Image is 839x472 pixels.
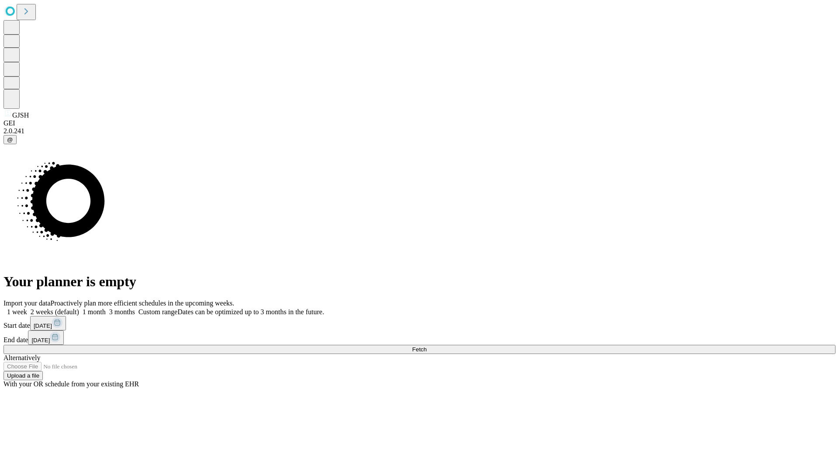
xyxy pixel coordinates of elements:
span: 1 week [7,308,27,316]
span: Fetch [412,346,426,353]
button: @ [3,135,17,144]
span: Custom range [139,308,177,316]
span: GJSH [12,111,29,119]
span: With your OR schedule from your existing EHR [3,380,139,388]
button: [DATE] [28,330,64,345]
button: Upload a file [3,371,43,380]
span: Alternatively [3,354,40,361]
button: Fetch [3,345,836,354]
div: GEI [3,119,836,127]
span: [DATE] [34,323,52,329]
span: Dates can be optimized up to 3 months in the future. [177,308,324,316]
h1: Your planner is empty [3,274,836,290]
span: 3 months [109,308,135,316]
div: Start date [3,316,836,330]
span: [DATE] [31,337,50,344]
div: End date [3,330,836,345]
div: 2.0.241 [3,127,836,135]
span: Import your data [3,299,51,307]
span: Proactively plan more efficient schedules in the upcoming weeks. [51,299,234,307]
span: 2 weeks (default) [31,308,79,316]
span: 1 month [83,308,106,316]
button: [DATE] [30,316,66,330]
span: @ [7,136,13,143]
